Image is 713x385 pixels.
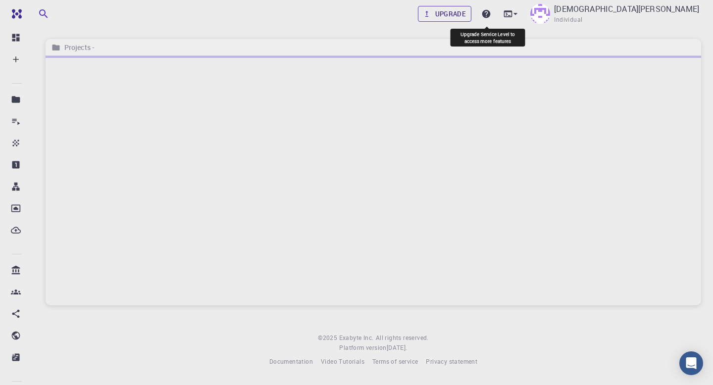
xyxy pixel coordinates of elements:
span: © 2025 [318,333,339,343]
a: Exabyte Inc. [339,333,374,343]
a: Terms of service [372,357,418,367]
h6: Projects - [60,42,95,53]
span: Video Tutorials [321,357,364,365]
a: [DATE]. [387,343,407,353]
span: Individual [554,15,582,25]
span: Platform version [339,343,386,353]
p: [DEMOGRAPHIC_DATA][PERSON_NAME] [554,3,699,15]
a: Upgrade [418,6,472,22]
span: All rights reserved. [376,333,429,343]
span: Terms of service [372,357,418,365]
span: [DATE] . [387,343,407,351]
div: Open Intercom Messenger [679,351,703,375]
span: Privacy statement [426,357,477,365]
nav: breadcrumb [50,42,97,53]
a: Documentation [269,357,313,367]
a: Video Tutorials [321,357,364,367]
img: logo [8,9,22,19]
img: Muhammad Waseem Ashraf [530,4,550,24]
span: Exabyte Inc. [339,334,374,341]
span: Documentation [269,357,313,365]
span: Support [21,7,56,16]
a: Privacy statement [426,357,477,367]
